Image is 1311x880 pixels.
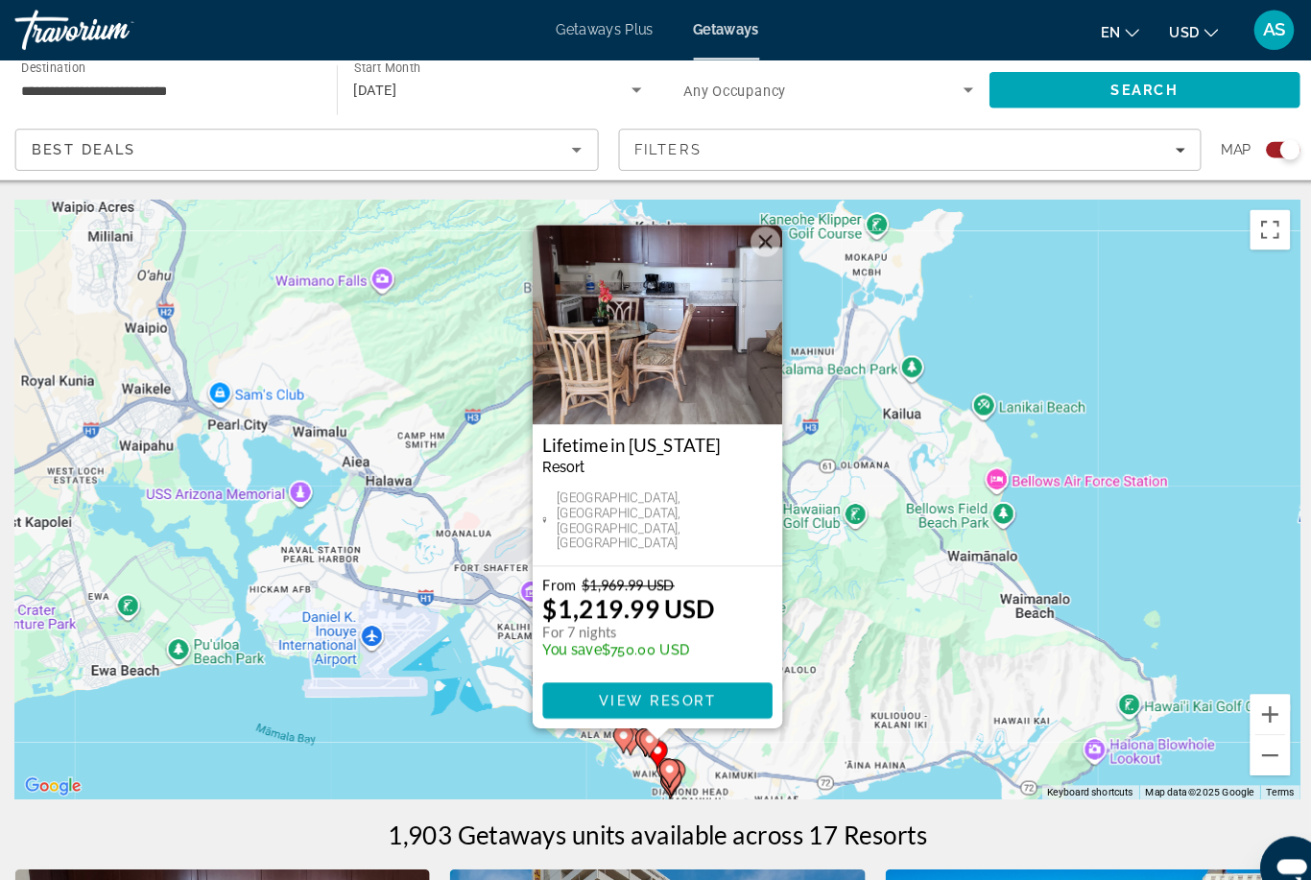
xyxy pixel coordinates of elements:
[1225,667,1263,705] button: Zoom in
[44,76,322,99] input: Select destination
[55,132,583,155] mat-select: Sort by
[1124,755,1228,766] span: Map data ©2025 Google
[1147,23,1176,38] span: USD
[536,216,775,408] img: Lifetime in Hawaii
[618,124,1179,164] button: Filters
[1223,9,1273,49] button: User Menu
[44,59,107,72] span: Destination
[599,665,712,680] span: View Resort
[545,655,766,690] button: View Resort
[1082,23,1100,38] span: en
[38,4,230,54] a: Travorium
[545,616,602,631] span: You save
[545,616,710,631] p: $750.00 USD
[364,79,406,94] span: [DATE]
[43,743,107,768] a: Open this area in Google Maps (opens a new window)
[745,218,774,247] button: Close
[1090,79,1156,94] span: Search
[364,59,428,73] span: Start Month
[1240,755,1267,766] a: Terms (opens in new tab)
[583,554,672,570] span: $1,969.99 USD
[43,743,107,768] img: Google
[545,554,578,570] span: From
[1234,803,1296,865] iframe: Button to launch messaging window
[545,417,766,437] a: Lifetime in [US_STATE]
[680,80,779,95] span: Any Occupancy
[1030,754,1112,768] button: Keyboard shortcuts
[633,136,699,152] span: Filters
[1225,706,1263,745] button: Zoom out
[55,136,155,152] span: Best Deals
[545,570,710,599] p: $1,219.99 USD
[1225,202,1263,240] button: Toggle fullscreen view
[545,441,585,457] span: Resort
[690,21,753,36] a: Getaways
[1147,16,1194,44] button: Change currency
[1237,19,1259,38] span: AS
[396,787,915,816] h1: 1,903 Getaways units available across 17 Resorts
[1082,16,1118,44] button: Change language
[545,599,710,616] p: For 7 nights
[559,471,766,529] span: [GEOGRAPHIC_DATA], [GEOGRAPHIC_DATA], [GEOGRAPHIC_DATA], [GEOGRAPHIC_DATA]
[974,69,1274,104] button: Search
[559,21,652,36] a: Getaways Plus
[1197,131,1226,157] span: Map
